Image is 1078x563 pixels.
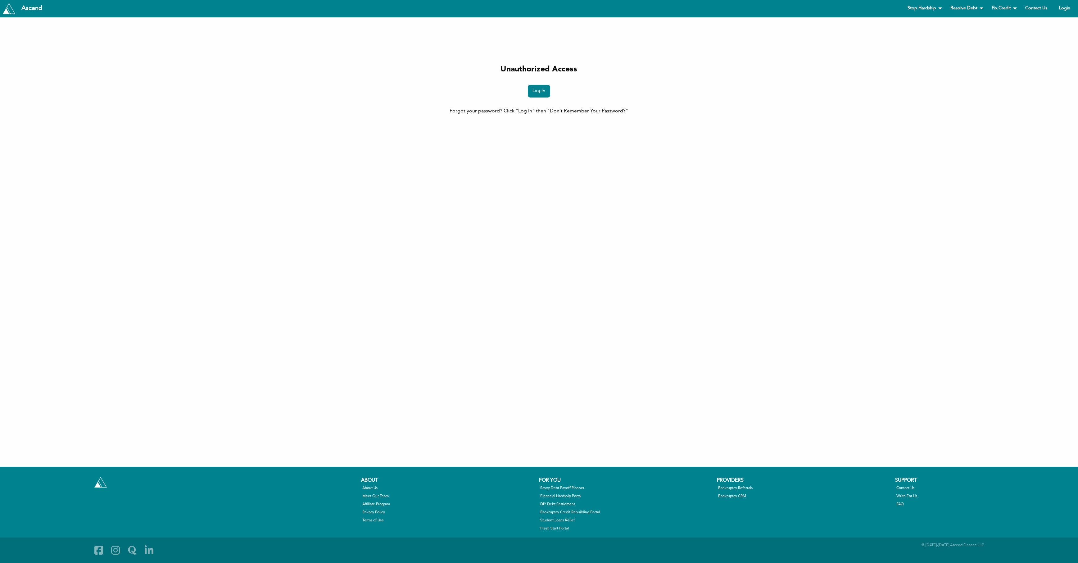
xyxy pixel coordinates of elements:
[528,85,550,98] a: Log In
[1,2,49,15] a: Tryascend.com Ascend
[93,475,108,489] a: Tryascend.com
[902,2,944,15] a: Stop Hardship
[108,543,123,558] a: Instagram
[540,526,713,531] a: Fresh Start Portal
[896,493,1069,499] a: Write For Us
[362,502,535,507] a: Affiliate Program
[1020,2,1053,15] a: Contact Us
[184,64,894,75] h4: Unauthorized Access
[540,510,713,515] a: Bankruptcy Credit Rebuilding Portal
[717,543,984,558] div: © [DATE]-[DATE] Ascend Finance LLC
[362,518,535,523] a: Terms of Use
[362,485,535,491] a: About Us
[718,493,890,499] a: Bankruptcy CRM
[986,2,1019,15] a: Fix Credit
[94,477,107,488] img: Tryascend.com
[540,485,713,491] a: Savvy Debt Payoff Planner
[896,502,1069,507] a: FAQ
[361,477,536,484] div: About
[896,485,1069,491] a: Contact Us
[184,107,894,115] div: Forgot your password? Click "Log In" then "Don't Remember Your Password?"
[362,493,535,499] a: Meet Our Team
[540,518,713,523] a: Student Loans Relief
[540,493,713,499] a: Financial Hardship Portal
[1054,2,1076,15] a: Login
[125,543,139,558] a: Quora
[16,5,47,11] div: Ascend
[142,543,156,558] a: Linkedin
[3,3,15,14] img: Tryascend.com
[945,2,985,15] a: Resolve Debt
[895,477,1070,484] div: Support
[717,477,892,484] div: Providers
[362,510,535,515] a: Privacy Policy
[539,477,714,484] div: For You
[92,543,106,558] a: Facebook
[540,502,713,507] a: DIY Debt Settlement
[718,485,890,491] a: Bankruptcy Referrals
